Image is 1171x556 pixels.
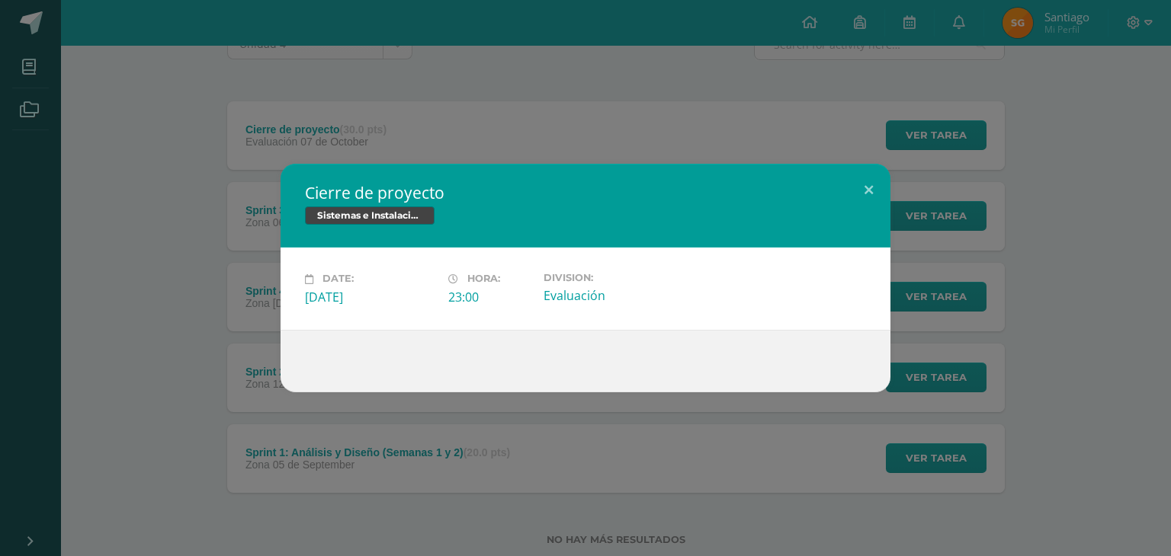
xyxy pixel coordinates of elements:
[467,273,500,285] span: Hora:
[322,273,354,285] span: Date:
[305,182,866,203] h2: Cierre de proyecto
[847,164,890,216] button: Close (Esc)
[305,206,435,225] span: Sistemas e Instalación de Software
[544,272,675,283] label: Division:
[544,287,675,304] div: Evaluación
[305,289,436,305] div: [DATE]
[448,289,531,305] div: 23:00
